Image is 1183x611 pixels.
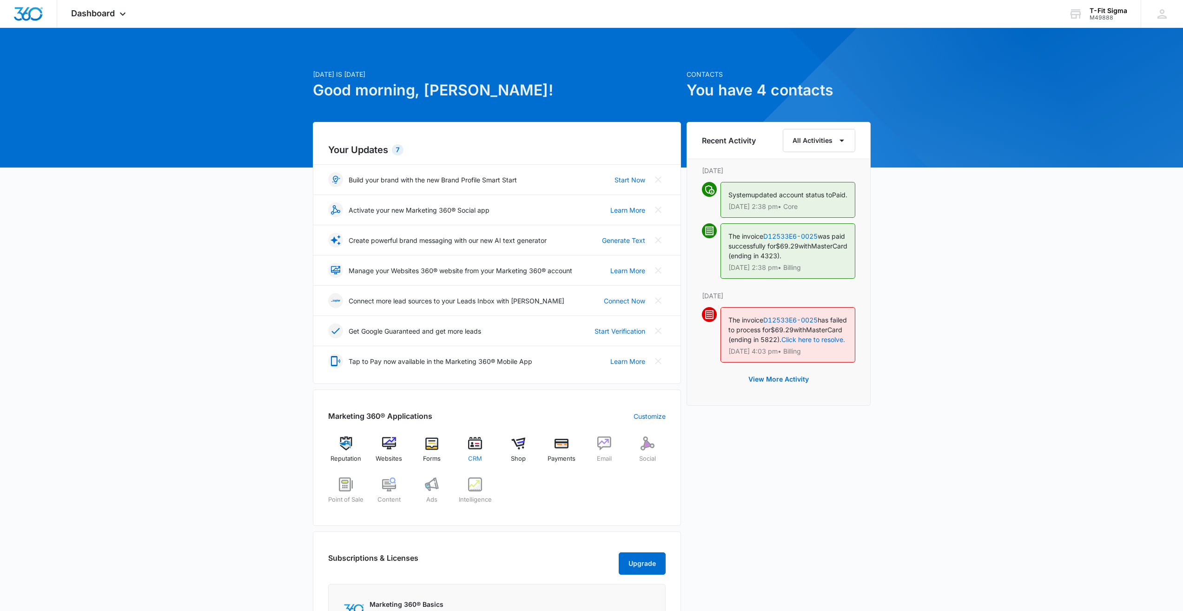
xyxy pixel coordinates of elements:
button: Close [651,293,666,308]
button: All Activities [783,129,855,152]
p: Build your brand with the new Brand Profile Smart Start [349,175,517,185]
a: Point of Sale [328,477,364,511]
a: D12533E6-0025 [763,232,818,240]
h6: Recent Activity [702,135,756,146]
button: Close [651,354,666,369]
button: Close [651,172,666,187]
p: [DATE] 2:38 pm • Billing [728,264,847,271]
p: Create powerful brand messaging with our new AI text generator [349,235,547,245]
button: Close [651,323,666,338]
p: Manage your Websites 360® website from your Marketing 360® account [349,266,572,275]
span: updated account status to [751,191,832,199]
button: Close [651,233,666,248]
p: [DATE] is [DATE] [313,69,681,79]
h1: You have 4 contacts [687,79,871,101]
p: [DATE] 4:03 pm • Billing [728,348,847,355]
a: Intelligence [457,477,493,511]
a: Content [371,477,407,511]
a: Start Now [615,175,645,185]
span: System [728,191,751,199]
span: Websites [376,454,402,463]
span: Social [639,454,656,463]
span: Point of Sale [328,495,363,504]
p: [DATE] [702,166,855,175]
span: Ads [426,495,437,504]
div: 7 [392,144,403,155]
a: Click here to resolve. [781,336,845,343]
button: View More Activity [739,368,818,390]
h2: Subscriptions & Licenses [328,552,418,571]
a: Connect Now [604,296,645,306]
span: Payments [548,454,575,463]
h1: Good morning, [PERSON_NAME]! [313,79,681,101]
p: Tap to Pay now available in the Marketing 360® Mobile App [349,356,532,366]
p: Activate your new Marketing 360® Social app [349,205,489,215]
button: Upgrade [619,552,666,575]
span: Content [377,495,401,504]
span: Paid. [832,191,847,199]
p: [DATE] 2:38 pm • Core [728,203,847,210]
span: with [793,326,806,334]
a: Customize [634,411,666,421]
a: Generate Text [602,235,645,245]
a: Ads [414,477,450,511]
button: Close [651,202,666,217]
h2: Your Updates [328,143,666,157]
a: Forms [414,436,450,470]
a: Social [630,436,666,470]
span: Shop [511,454,526,463]
a: Shop [501,436,536,470]
p: Contacts [687,69,871,79]
a: Learn More [610,205,645,215]
a: Reputation [328,436,364,470]
a: Start Verification [595,326,645,336]
span: CRM [468,454,482,463]
a: CRM [457,436,493,470]
a: Learn More [610,266,645,275]
span: Forms [423,454,441,463]
span: $69.29 [771,326,793,334]
div: account name [1090,7,1127,14]
span: The invoice [728,232,763,240]
a: Learn More [610,356,645,366]
span: Dashboard [71,8,115,18]
button: Close [651,263,666,278]
span: Email [597,454,612,463]
a: Email [587,436,622,470]
span: with [799,242,811,250]
a: Websites [371,436,407,470]
p: [DATE] [702,291,855,301]
span: Reputation [330,454,361,463]
span: $69.29 [776,242,799,250]
p: Get Google Guaranteed and get more leads [349,326,481,336]
a: D12533E6-0025 [763,316,818,324]
h2: Marketing 360® Applications [328,410,432,422]
p: Connect more lead sources to your Leads Inbox with [PERSON_NAME] [349,296,564,306]
a: Payments [543,436,579,470]
span: Intelligence [459,495,492,504]
div: account id [1090,14,1127,21]
span: The invoice [728,316,763,324]
p: Marketing 360® Basics [370,599,484,609]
